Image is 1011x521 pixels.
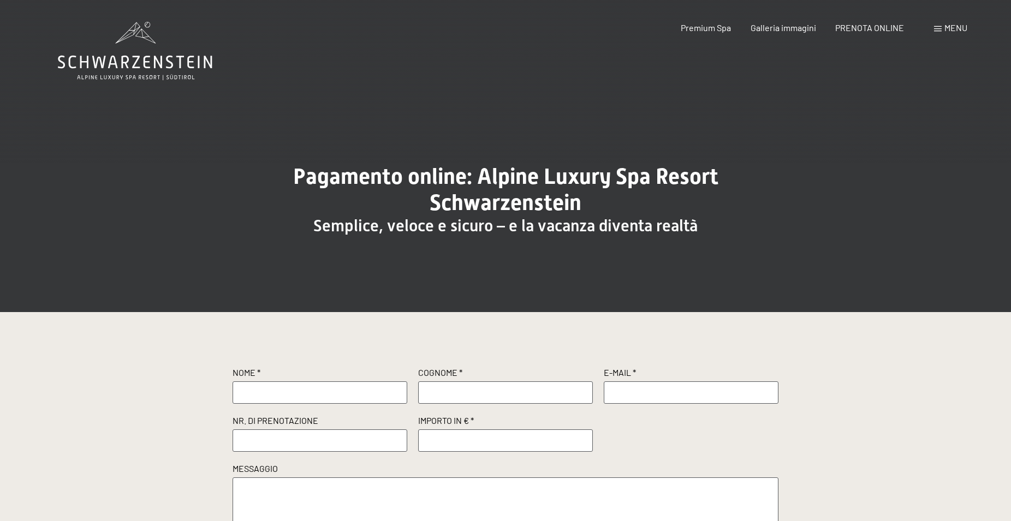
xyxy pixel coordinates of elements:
label: Nr. di prenotazione [233,415,407,429]
span: Semplice, veloce e sicuro – e la vacanza diventa realtà [313,216,698,235]
label: Nome * [233,367,407,381]
label: E-Mail * [604,367,778,381]
label: Importo in € * [418,415,593,429]
a: PRENOTA ONLINE [835,22,904,33]
label: Cognome * [418,367,593,381]
span: Menu [944,22,967,33]
label: Messaggio [233,463,778,477]
span: Pagamento online: Alpine Luxury Spa Resort Schwarzenstein [293,164,718,215]
a: Premium Spa [681,22,731,33]
a: Galleria immagini [751,22,816,33]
